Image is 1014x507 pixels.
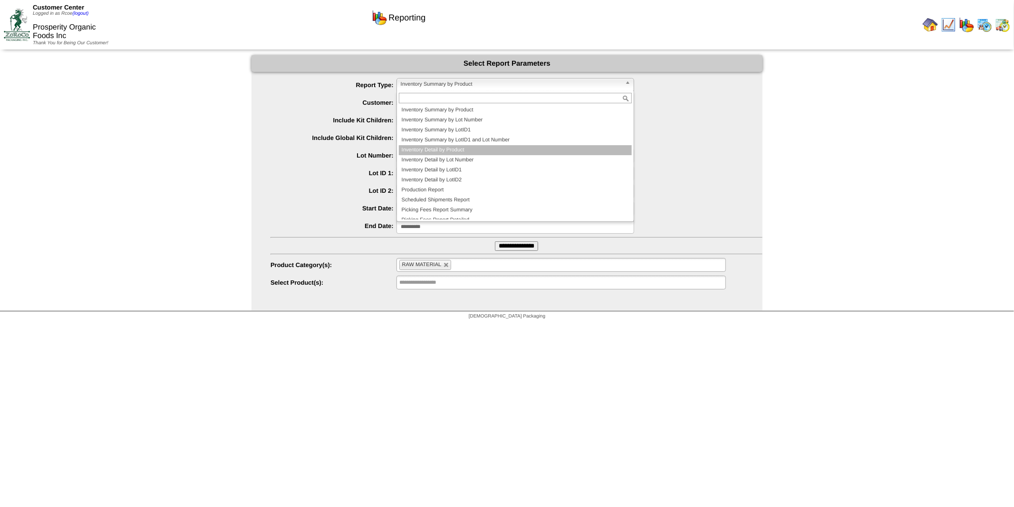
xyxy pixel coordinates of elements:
[33,11,88,16] span: Logged in as Rcoe
[399,205,632,215] li: Picking Fees Report Summary
[270,205,396,212] label: Start Date:
[270,187,396,194] label: Lot ID 2:
[270,152,396,159] label: Lot Number:
[469,314,545,319] span: [DEMOGRAPHIC_DATA] Packaging
[33,4,84,11] span: Customer Center
[399,165,632,175] li: Inventory Detail by LotID1
[399,185,632,195] li: Production Report
[399,155,632,165] li: Inventory Detail by Lot Number
[399,105,632,115] li: Inventory Summary by Product
[402,262,442,268] span: RAW MATERIAL
[977,17,992,32] img: calendarprod.gif
[399,215,632,225] li: Picking Fees Report Detailed
[399,115,632,125] li: Inventory Summary by Lot Number
[941,17,956,32] img: line_graph.gif
[372,10,387,25] img: graph.gif
[251,55,763,72] div: Select Report Parameters
[270,169,396,177] label: Lot ID 1:
[959,17,974,32] img: graph.gif
[399,195,632,205] li: Scheduled Shipments Report
[4,9,30,40] img: ZoRoCo_Logo(Green%26Foil)%20jpg.webp
[33,40,108,46] span: Thank You for Being Our Customer!
[270,81,396,89] label: Report Type:
[270,222,396,229] label: End Date:
[399,175,632,185] li: Inventory Detail by LotID2
[270,134,396,141] label: Include Global Kit Children:
[401,79,621,90] span: Inventory Summary by Product
[270,99,396,106] label: Customer:
[72,11,88,16] a: (logout)
[270,261,396,268] label: Product Category(s):
[270,117,396,124] label: Include Kit Children:
[995,17,1010,32] img: calendarinout.gif
[923,17,938,32] img: home.gif
[388,13,425,23] span: Reporting
[399,145,632,155] li: Inventory Detail by Product
[270,279,396,286] label: Select Product(s):
[399,135,632,145] li: Inventory Summary by LotID1 and Lot Number
[33,23,96,40] span: Prosperity Organic Foods Inc
[270,96,763,107] span: Prosperity Organic Foods Inc
[399,125,632,135] li: Inventory Summary by LotID1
